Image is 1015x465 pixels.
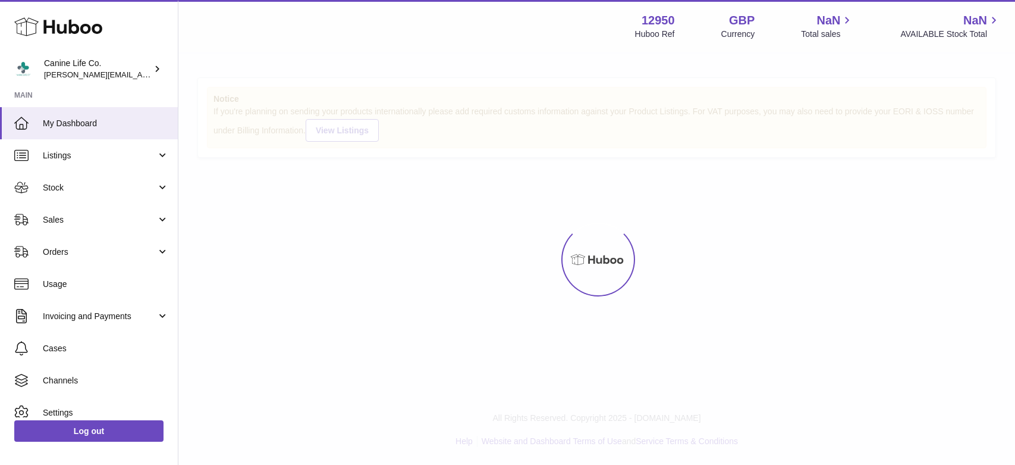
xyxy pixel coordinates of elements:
a: NaN AVAILABLE Stock Total [900,13,1001,40]
span: Total sales [801,29,854,40]
span: NaN [963,13,987,29]
strong: GBP [729,13,755,29]
span: Usage [43,279,169,290]
a: NaN Total sales [801,13,854,40]
a: Log out [14,420,164,442]
div: Huboo Ref [635,29,675,40]
span: [PERSON_NAME][EMAIL_ADDRESS][DOMAIN_NAME] [44,70,238,79]
span: NaN [816,13,840,29]
div: Currency [721,29,755,40]
span: Sales [43,214,156,226]
img: kevin@clsgltd.co.uk [14,60,32,78]
span: Invoicing and Payments [43,311,156,322]
span: Stock [43,182,156,194]
span: Listings [43,150,156,161]
strong: 12950 [642,13,675,29]
span: Cases [43,343,169,354]
span: Settings [43,407,169,419]
span: AVAILABLE Stock Total [900,29,1001,40]
span: My Dashboard [43,118,169,129]
div: Canine Life Co. [44,58,151,80]
span: Channels [43,375,169,386]
span: Orders [43,246,156,258]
